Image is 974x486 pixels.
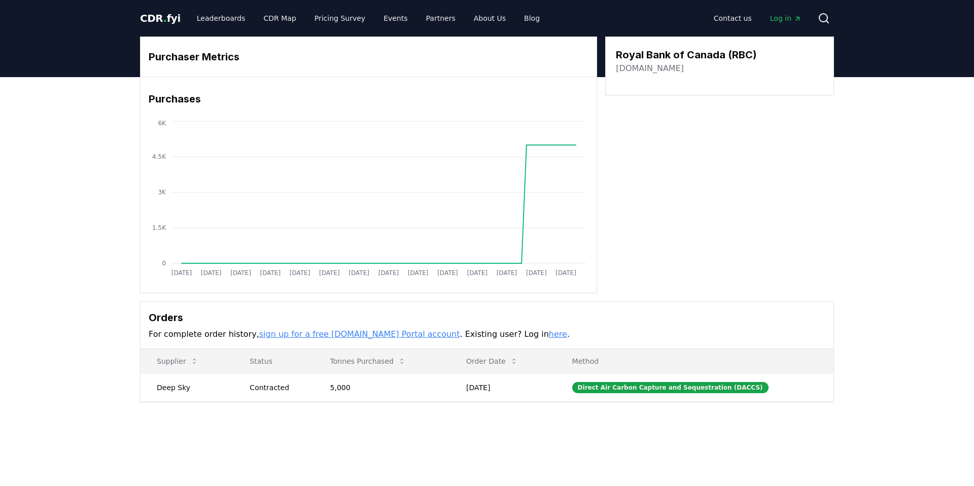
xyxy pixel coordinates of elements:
button: Tonnes Purchased [322,351,414,371]
nav: Main [189,9,548,27]
p: For complete order history, . Existing user? Log in . [149,328,825,340]
a: CDR Map [256,9,304,27]
p: Status [241,356,305,366]
h3: Orders [149,310,825,325]
tspan: [DATE] [201,269,222,276]
a: Leaderboards [189,9,254,27]
a: Events [375,9,415,27]
h3: Royal Bank of Canada (RBC) [616,47,757,62]
h3: Purchaser Metrics [149,49,588,64]
nav: Main [706,9,810,27]
span: . [163,12,167,24]
tspan: 4.5K [152,153,166,160]
button: Supplier [149,351,206,371]
tspan: [DATE] [437,269,458,276]
tspan: 1.5K [152,224,166,231]
tspan: [DATE] [171,269,192,276]
a: sign up for a free [DOMAIN_NAME] Portal account [259,329,460,339]
td: [DATE] [450,373,556,401]
a: Log in [762,9,810,27]
span: CDR fyi [140,12,181,24]
tspan: [DATE] [349,269,369,276]
tspan: [DATE] [555,269,576,276]
tspan: 0 [162,260,166,267]
a: Partners [418,9,464,27]
td: 5,000 [314,373,450,401]
div: Direct Air Carbon Capture and Sequestration (DACCS) [572,382,769,393]
tspan: 6K [158,120,166,127]
tspan: [DATE] [467,269,488,276]
tspan: [DATE] [378,269,399,276]
tspan: [DATE] [230,269,251,276]
tspan: [DATE] [260,269,281,276]
p: Method [564,356,825,366]
a: CDR.fyi [140,11,181,25]
tspan: [DATE] [408,269,429,276]
a: [DOMAIN_NAME] [616,62,684,75]
tspan: [DATE] [290,269,310,276]
tspan: [DATE] [526,269,547,276]
td: Deep Sky [141,373,233,401]
span: Log in [770,13,802,23]
a: About Us [466,9,514,27]
tspan: [DATE] [497,269,517,276]
button: Order Date [458,351,526,371]
a: here [549,329,567,339]
a: Blog [516,9,548,27]
a: Contact us [706,9,760,27]
a: Pricing Survey [306,9,373,27]
h3: Purchases [149,91,588,107]
tspan: 3K [158,189,166,196]
div: Contracted [250,383,305,393]
tspan: [DATE] [319,269,340,276]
